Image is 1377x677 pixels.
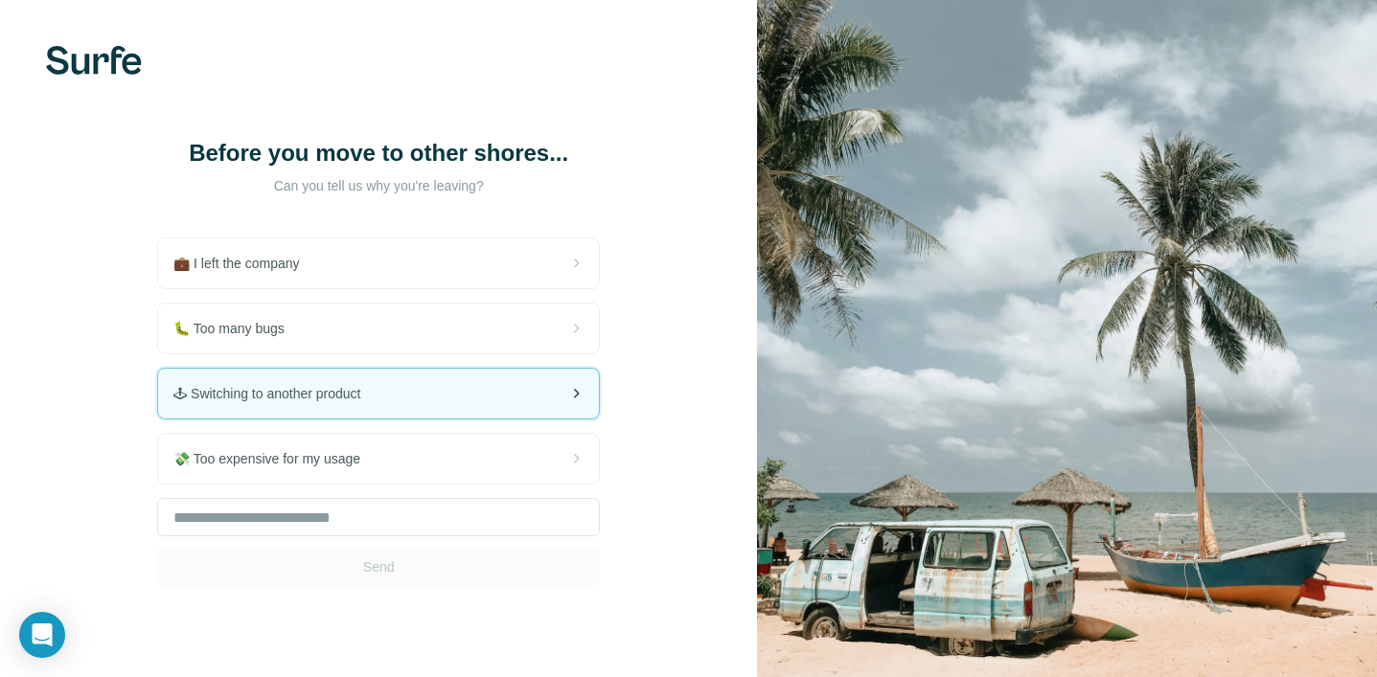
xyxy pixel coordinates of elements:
[173,449,376,468] span: 💸 Too expensive for my usage
[19,612,65,658] div: Open Intercom Messenger
[187,138,570,169] h1: Before you move to other shores...
[46,46,142,75] img: Surfe's logo
[187,176,570,195] p: Can you tell us why you're leaving?
[173,254,314,273] span: 💼 I left the company
[173,384,376,403] span: 🕹 Switching to another product
[173,319,300,338] span: 🐛 Too many bugs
